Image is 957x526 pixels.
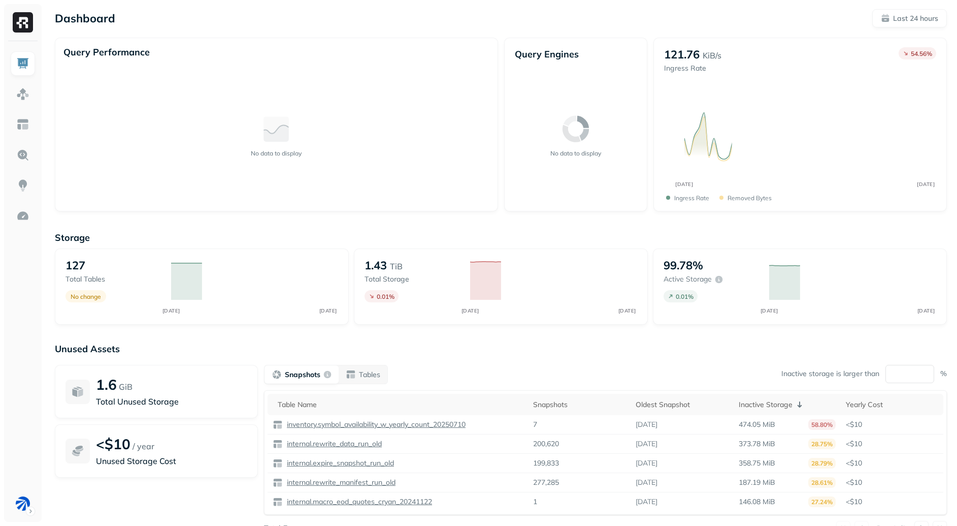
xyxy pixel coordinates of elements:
img: table [273,458,283,469]
p: 58.80% [808,419,836,430]
p: 1.43 [365,258,387,272]
div: Oldest Snapshot [636,400,728,410]
p: [DATE] [636,420,657,429]
div: Snapshots [533,400,625,410]
img: Dashboard [16,57,29,70]
img: Assets [16,87,29,101]
p: 7 [533,420,537,429]
p: GiB [119,381,133,393]
p: TiB [390,260,403,272]
p: internal.macro_eod_quotes_cryan_20241122 [285,497,432,507]
p: Query Performance [63,46,150,58]
p: Inactive Storage [739,400,793,410]
a: internal.macro_eod_quotes_cryan_20241122 [283,497,432,507]
p: Ingress Rate [674,194,709,202]
tspan: [DATE] [319,307,337,314]
p: 1 [533,497,537,507]
p: Tables [359,370,380,380]
p: 28.61% [808,477,836,488]
tspan: [DATE] [917,181,935,187]
p: Unused Storage Cost [96,455,247,467]
img: BAM [16,497,30,511]
p: Total storage [365,274,460,284]
p: Dashboard [55,11,115,25]
img: Asset Explorer [16,118,29,131]
p: 358.75 MiB [739,458,775,468]
p: <$10 [846,458,939,468]
div: Yearly Cost [846,400,939,410]
img: Query Explorer [16,148,29,162]
img: Optimization [16,209,29,223]
p: <$10 [96,435,130,453]
a: internal.expire_snapshot_run_old [283,458,394,468]
img: table [273,497,283,507]
p: 277,285 [533,478,559,487]
p: <$10 [846,439,939,449]
p: Unused Assets [55,343,947,355]
p: <$10 [846,497,939,507]
p: [DATE] [636,458,657,468]
p: KiB/s [703,49,721,61]
p: % [940,369,947,379]
p: Inactive storage is larger than [781,369,879,379]
p: Storage [55,232,947,243]
p: 54.56 % [911,50,932,57]
p: Removed bytes [728,194,772,202]
p: 27.24% [808,497,836,507]
p: 28.79% [808,458,836,469]
p: [DATE] [636,497,657,507]
img: table [273,478,283,488]
button: Last 24 hours [872,9,947,27]
p: [DATE] [636,439,657,449]
p: Active storage [664,274,712,284]
p: 474.05 MiB [739,420,775,429]
tspan: [DATE] [917,307,935,314]
p: internal.expire_snapshot_run_old [285,458,394,468]
p: Total tables [65,274,161,284]
p: <$10 [846,420,939,429]
p: 187.19 MiB [739,478,775,487]
p: No data to display [251,149,302,157]
p: 200,620 [533,439,559,449]
p: Last 24 hours [893,14,938,23]
img: Ryft [13,12,33,33]
tspan: [DATE] [676,181,694,187]
p: Total Unused Storage [96,395,247,408]
p: 199,833 [533,458,559,468]
p: 373.78 MiB [739,439,775,449]
tspan: [DATE] [162,307,180,314]
a: inventory.symbol_availability_w_yearly_count_20250710 [283,420,466,429]
p: 1.6 [96,376,117,393]
p: internal.rewrite_data_run_old [285,439,382,449]
p: Query Engines [515,48,637,60]
img: table [273,439,283,449]
p: 28.75% [808,439,836,449]
p: internal.rewrite_manifest_run_old [285,478,395,487]
p: 0.01 % [377,293,394,300]
p: 121.76 [664,47,700,61]
p: inventory.symbol_availability_w_yearly_count_20250710 [285,420,466,429]
a: internal.rewrite_data_run_old [283,439,382,449]
p: Snapshots [285,370,320,380]
p: <$10 [846,478,939,487]
p: / year [133,440,154,452]
p: No change [71,293,101,300]
p: 0.01 % [676,293,694,300]
p: No data to display [550,149,601,157]
img: Insights [16,179,29,192]
p: Ingress Rate [664,64,721,73]
div: Table Name [278,400,523,410]
p: 99.78% [664,258,703,272]
a: internal.rewrite_manifest_run_old [283,478,395,487]
tspan: [DATE] [618,307,636,314]
p: 146.08 MiB [739,497,775,507]
img: table [273,420,283,430]
tspan: [DATE] [760,307,778,314]
tspan: [DATE] [461,307,479,314]
p: [DATE] [636,478,657,487]
p: 127 [65,258,85,272]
